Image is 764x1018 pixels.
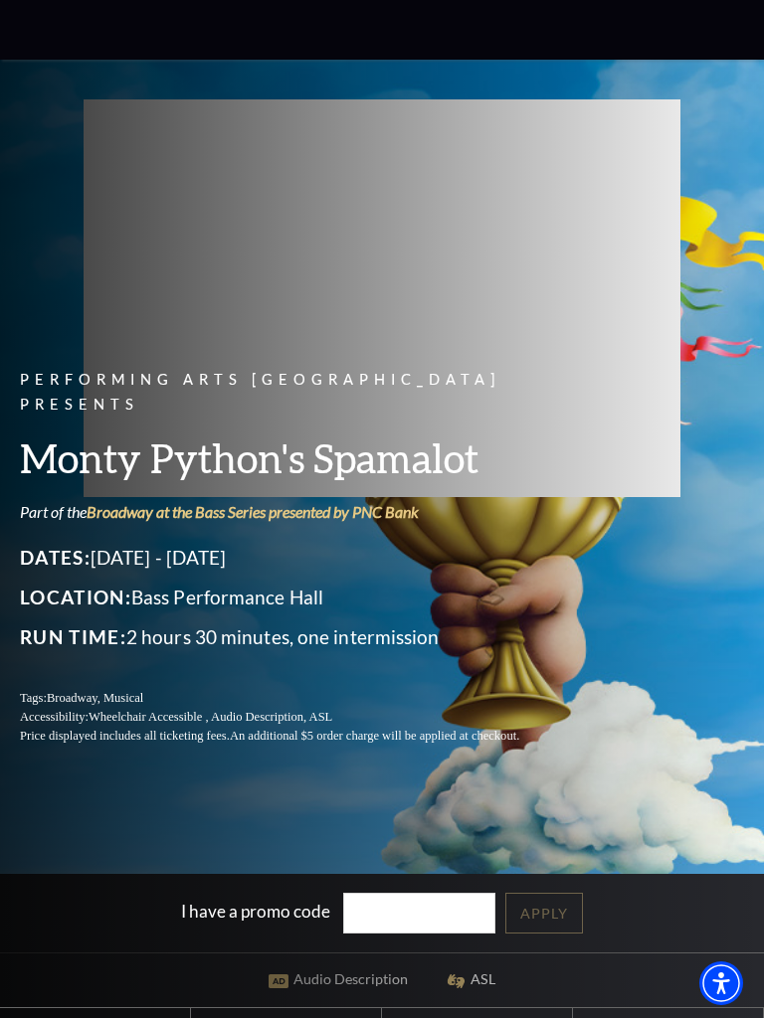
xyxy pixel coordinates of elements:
span: An additional $5 order charge will be applied at checkout. [230,729,519,743]
p: Price displayed includes all ticketing fees. [20,727,567,746]
div: Accessibility Menu [699,961,743,1005]
p: [DATE] - [DATE] [20,542,567,574]
span: Dates: [20,546,91,569]
h3: Monty Python's Spamalot [20,432,567,483]
p: Tags: [20,689,567,708]
p: Performing Arts [GEOGRAPHIC_DATA] Presents [20,368,567,418]
p: Accessibility: [20,708,567,727]
span: Location: [20,586,131,608]
p: Bass Performance Hall [20,582,567,613]
p: 2 hours 30 minutes, one intermission [20,621,567,653]
span: Run Time: [20,625,126,648]
span: Broadway, Musical [47,691,143,705]
a: Broadway at the Bass Series presented by PNC Bank [87,502,419,521]
p: Part of the [20,501,567,523]
label: I have a promo code [181,901,330,922]
span: Wheelchair Accessible , Audio Description, ASL [89,710,332,724]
